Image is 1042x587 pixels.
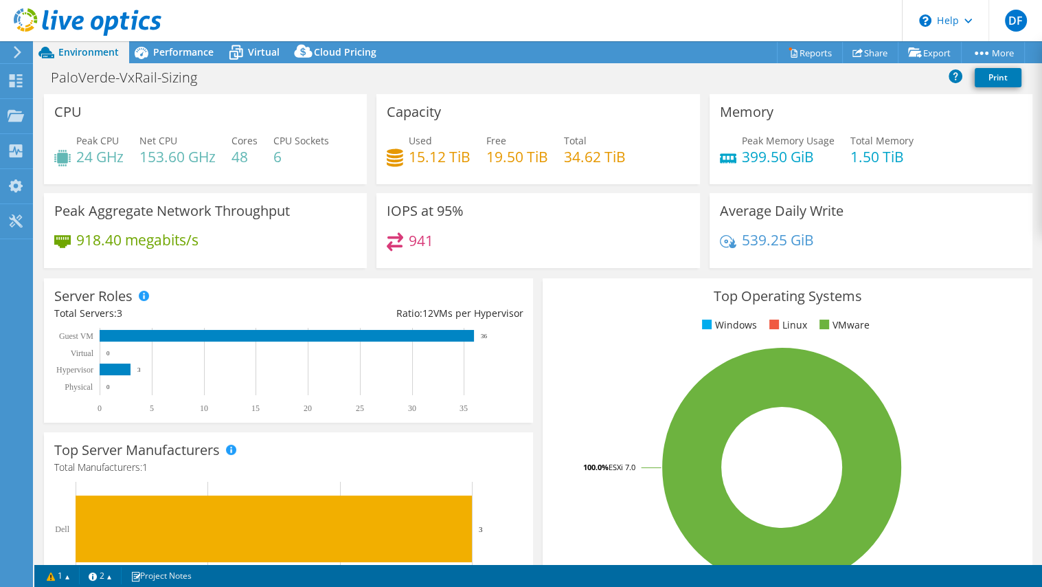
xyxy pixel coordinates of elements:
[850,149,914,164] h4: 1.50 TiB
[79,567,122,584] a: 2
[137,366,141,373] text: 3
[564,149,626,164] h4: 34.62 TiB
[842,42,898,63] a: Share
[356,403,364,413] text: 25
[76,134,119,147] span: Peak CPU
[251,403,260,413] text: 15
[699,318,757,333] li: Windows
[553,289,1021,304] h3: Top Operating Systems
[486,149,548,164] h4: 19.50 TiB
[117,307,122,320] span: 3
[37,567,80,584] a: 1
[898,42,962,63] a: Export
[742,134,835,147] span: Peak Memory Usage
[106,384,110,390] text: 0
[742,232,814,247] h4: 539.25 GiB
[609,462,635,472] tspan: ESXi 7.0
[231,149,258,164] h4: 48
[961,42,1025,63] a: More
[142,461,148,474] span: 1
[200,403,208,413] text: 10
[106,350,110,357] text: 0
[54,306,288,321] div: Total Servers:
[248,45,280,58] span: Virtual
[273,134,329,147] span: CPU Sockets
[139,149,216,164] h4: 153.60 GHz
[76,149,124,164] h4: 24 GHz
[777,42,843,63] a: Reports
[409,149,471,164] h4: 15.12 TiB
[742,149,835,164] h4: 399.50 GiB
[288,306,523,321] div: Ratio: VMs per Hypervisor
[56,365,93,375] text: Hypervisor
[139,134,177,147] span: Net CPU
[55,524,69,534] text: Dell
[408,403,416,413] text: 30
[153,45,214,58] span: Performance
[816,318,870,333] li: VMware
[479,525,483,533] text: 3
[76,232,199,247] h4: 918.40 megabits/s
[58,45,119,58] span: Environment
[45,70,218,85] h1: PaloVerde-VxRail-Sizing
[314,45,376,58] span: Cloud Pricing
[54,104,82,120] h3: CPU
[422,307,433,320] span: 12
[1005,10,1027,32] span: DF
[919,14,931,27] svg: \n
[304,403,312,413] text: 20
[387,104,441,120] h3: Capacity
[850,134,914,147] span: Total Memory
[486,134,506,147] span: Free
[231,134,258,147] span: Cores
[720,104,773,120] h3: Memory
[409,134,432,147] span: Used
[975,68,1021,87] a: Print
[71,348,94,358] text: Virtual
[54,203,290,219] h3: Peak Aggregate Network Throughput
[54,460,523,475] h4: Total Manufacturers:
[766,318,807,333] li: Linux
[273,149,329,164] h4: 6
[98,403,102,413] text: 0
[387,203,464,219] h3: IOPS at 95%
[409,233,433,248] h4: 941
[59,331,93,341] text: Guest VM
[583,462,609,472] tspan: 100.0%
[460,403,468,413] text: 35
[150,403,154,413] text: 5
[54,443,220,458] h3: Top Server Manufacturers
[121,567,201,584] a: Project Notes
[481,333,488,340] text: 36
[65,382,93,392] text: Physical
[54,289,133,304] h3: Server Roles
[720,203,843,219] h3: Average Daily Write
[564,134,587,147] span: Total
